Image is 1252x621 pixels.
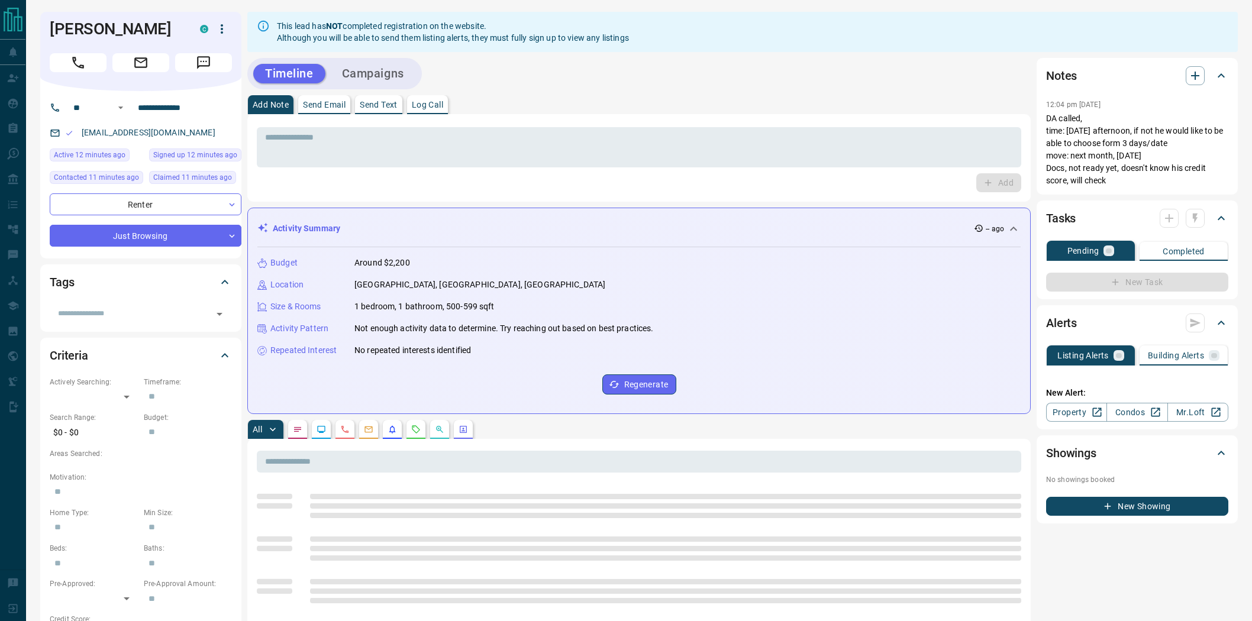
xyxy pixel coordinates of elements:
[50,268,232,296] div: Tags
[1067,247,1099,255] p: Pending
[144,412,232,423] p: Budget:
[253,64,325,83] button: Timeline
[65,129,73,137] svg: Email Valid
[82,128,215,137] a: [EMAIL_ADDRESS][DOMAIN_NAME]
[986,224,1004,234] p: -- ago
[340,425,350,434] svg: Calls
[293,425,302,434] svg: Notes
[50,578,138,589] p: Pre-Approved:
[50,472,232,483] p: Motivation:
[50,341,232,370] div: Criteria
[54,172,139,183] span: Contacted 11 minutes ago
[211,306,228,322] button: Open
[435,425,444,434] svg: Opportunities
[175,53,232,72] span: Message
[1046,112,1228,187] p: DA called, time: [DATE] afternoon, if not he would like to be able to choose form 3 days/date mov...
[54,149,125,161] span: Active 12 minutes ago
[360,101,398,109] p: Send Text
[1046,444,1096,462] h2: Showings
[50,193,241,215] div: Renter
[270,344,337,357] p: Repeated Interest
[354,322,654,335] p: Not enough activity data to determine. Try reaching out based on best practices.
[317,425,326,434] svg: Lead Browsing Activity
[50,53,107,72] span: Call
[354,257,410,269] p: Around $2,200
[200,25,208,33] div: condos.ca
[144,507,232,518] p: Min Size:
[1046,309,1228,337] div: Alerts
[1046,204,1228,232] div: Tasks
[50,171,143,187] div: Fri Sep 12 2025
[354,300,495,313] p: 1 bedroom, 1 bathroom, 500-599 sqft
[114,101,128,115] button: Open
[144,543,232,554] p: Baths:
[50,448,232,459] p: Areas Searched:
[354,344,471,357] p: No repeated interests identified
[364,425,373,434] svg: Emails
[144,578,232,589] p: Pre-Approval Amount:
[50,148,143,165] div: Fri Sep 12 2025
[270,279,304,291] p: Location
[50,412,138,423] p: Search Range:
[50,543,138,554] p: Beds:
[1046,387,1228,399] p: New Alert:
[411,425,421,434] svg: Requests
[253,101,289,109] p: Add Note
[1046,439,1228,467] div: Showings
[459,425,468,434] svg: Agent Actions
[50,377,138,387] p: Actively Searching:
[277,15,629,48] div: This lead has completed registration on the website. Although you will be able to send them listi...
[1046,62,1228,90] div: Notes
[270,257,298,269] p: Budget
[412,101,443,109] p: Log Call
[153,172,232,183] span: Claimed 11 minutes ago
[602,374,676,394] button: Regenerate
[50,225,241,247] div: Just Browsing
[50,273,74,292] h2: Tags
[50,423,138,442] p: $0 - $0
[1046,209,1076,228] h2: Tasks
[1167,403,1228,422] a: Mr.Loft
[326,21,343,31] strong: NOT
[1106,403,1167,422] a: Condos
[1046,474,1228,485] p: No showings booked
[1163,247,1205,255] p: Completed
[354,279,605,291] p: [GEOGRAPHIC_DATA], [GEOGRAPHIC_DATA], [GEOGRAPHIC_DATA]
[1046,313,1077,332] h2: Alerts
[388,425,397,434] svg: Listing Alerts
[149,148,241,165] div: Fri Sep 12 2025
[144,377,232,387] p: Timeframe:
[50,20,182,38] h1: [PERSON_NAME]
[253,425,262,434] p: All
[1148,351,1204,360] p: Building Alerts
[303,101,346,109] p: Send Email
[1046,403,1107,422] a: Property
[153,149,237,161] span: Signed up 12 minutes ago
[1046,66,1077,85] h2: Notes
[149,171,241,187] div: Fri Sep 12 2025
[270,322,328,335] p: Activity Pattern
[330,64,416,83] button: Campaigns
[1046,101,1101,109] p: 12:04 pm [DATE]
[1057,351,1109,360] p: Listing Alerts
[1046,497,1228,516] button: New Showing
[50,346,88,365] h2: Criteria
[257,218,1021,240] div: Activity Summary-- ago
[50,507,138,518] p: Home Type:
[112,53,169,72] span: Email
[273,222,340,235] p: Activity Summary
[270,300,321,313] p: Size & Rooms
